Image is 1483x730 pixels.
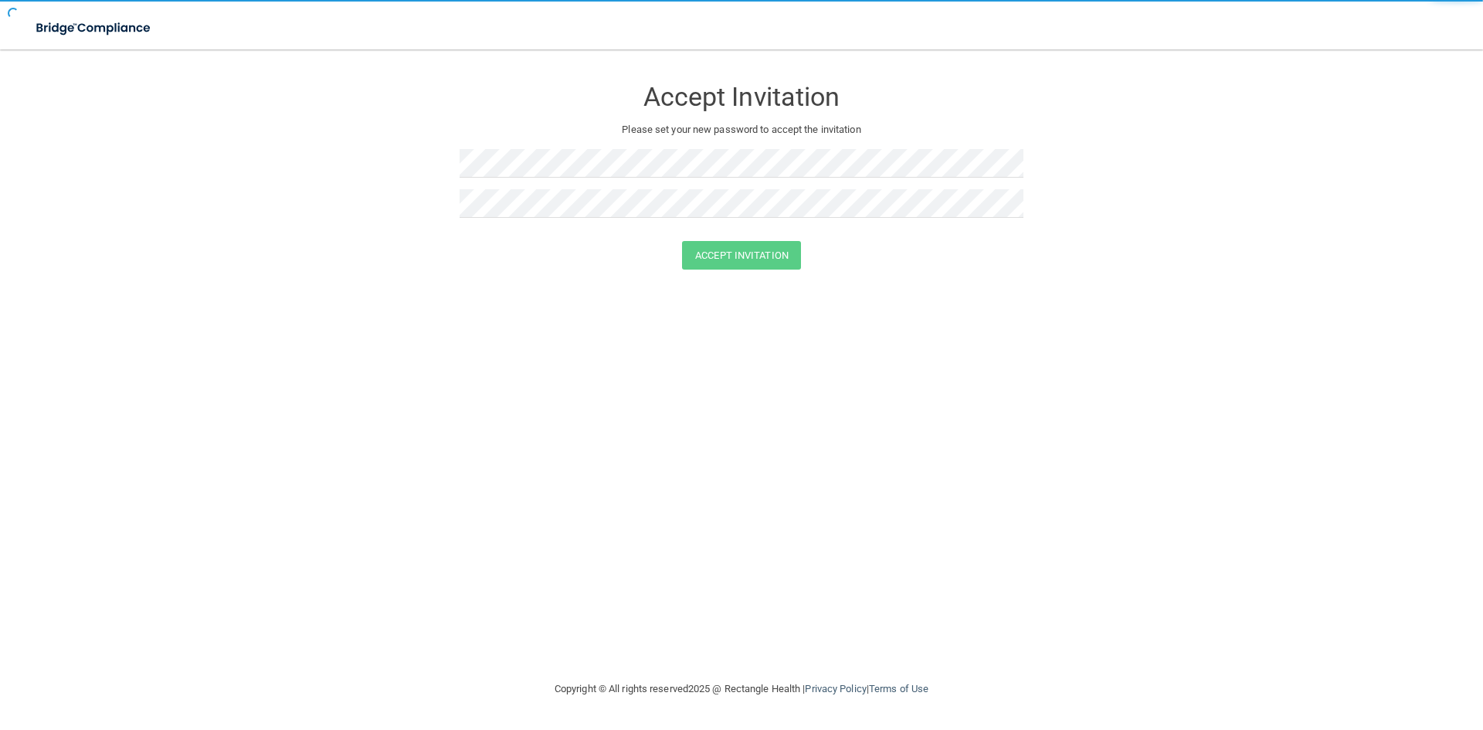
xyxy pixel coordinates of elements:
button: Accept Invitation [682,241,801,270]
a: Privacy Policy [805,683,866,694]
h3: Accept Invitation [460,83,1023,111]
div: Copyright © All rights reserved 2025 @ Rectangle Health | | [460,664,1023,714]
img: bridge_compliance_login_screen.278c3ca4.svg [23,12,165,44]
p: Please set your new password to accept the invitation [471,121,1012,139]
a: Terms of Use [869,683,928,694]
